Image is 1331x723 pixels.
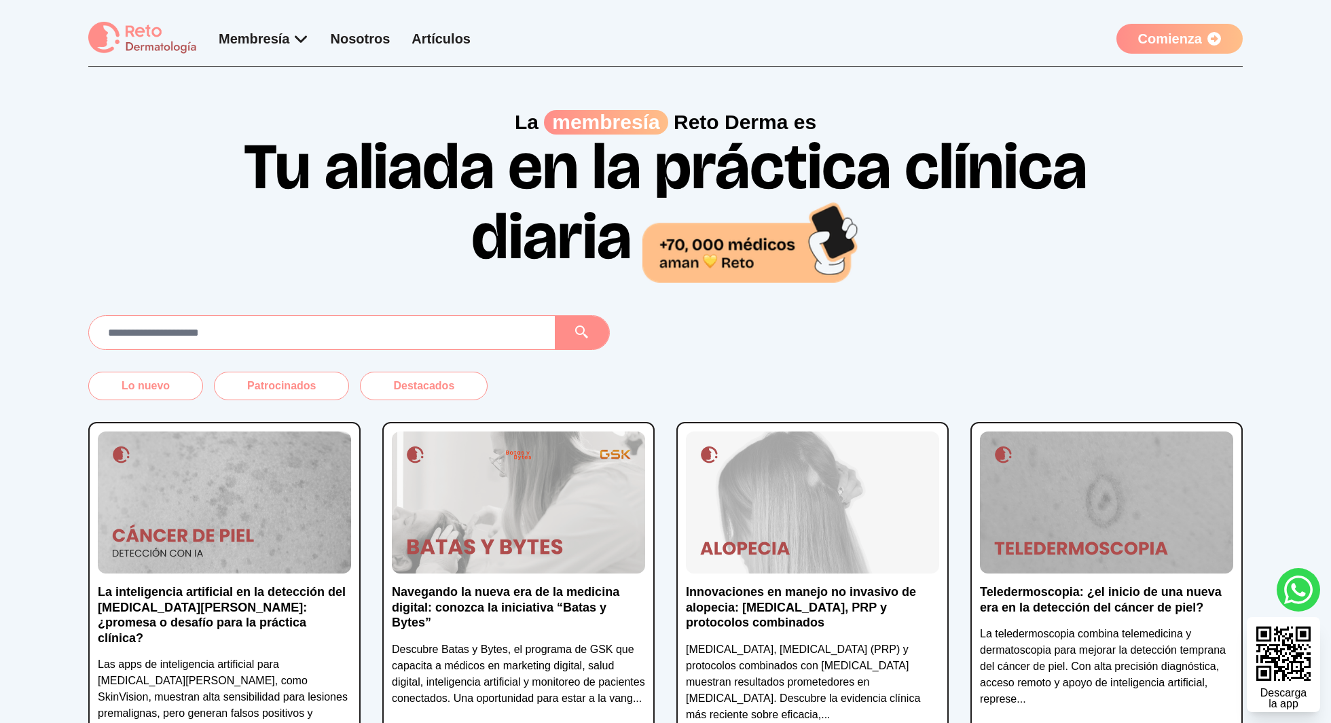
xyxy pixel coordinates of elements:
[686,431,939,574] img: Innovaciones en manejo no invasivo de alopecia: microneedling, PRP y protocolos combinados
[544,110,668,135] span: membresía
[392,641,645,707] p: Descubre Batas y Bytes, el programa de GSK que capacita a médicos en marketing digital, salud dig...
[1277,568,1320,612] a: whatsapp button
[88,372,203,400] button: Lo nuevo
[980,626,1233,707] p: La teledermoscopia combina telemedicina y dermatoscopia para mejorar la detección temprana del cá...
[231,135,1100,282] h1: Tu aliada en la práctica clínica diaria
[686,584,939,631] p: Innovaciones en manejo no invasivo de alopecia: [MEDICAL_DATA], PRP y protocolos combinados
[98,584,351,656] a: La inteligencia artificial en la detección del [MEDICAL_DATA][PERSON_NAME]: ¿promesa o desafío pa...
[980,584,1233,626] a: Teledermoscopia: ¿el inicio de una nueva era en la detección del cáncer de piel?
[1260,688,1307,709] div: Descarga la app
[980,431,1233,574] img: Teledermoscopia: ¿el inicio de una nueva era en la detección del cáncer de piel?
[219,29,309,48] div: Membresía
[88,22,197,55] img: logo Reto dermatología
[686,584,939,641] a: Innovaciones en manejo no invasivo de alopecia: [MEDICAL_DATA], PRP y protocolos combinados
[392,431,645,574] img: Navegando la nueva era de la medicina digital: conozca la iniciativa “Batas y Bytes”
[214,372,349,400] button: Patrocinados
[331,31,390,46] a: Nosotros
[360,372,488,400] button: Destacados
[686,641,939,723] p: [MEDICAL_DATA], [MEDICAL_DATA] (PRP) y protocolos combinados con [MEDICAL_DATA] muestran resultad...
[980,584,1233,615] p: Teledermoscopia: ¿el inicio de una nueva era en la detección del cáncer de piel?
[392,584,645,631] p: Navegando la nueva era de la medicina digital: conozca la iniciativa “Batas y Bytes”
[88,110,1243,135] p: La Reto Derma es
[392,584,645,641] a: Navegando la nueva era de la medicina digital: conozca la iniciativa “Batas y Bytes”
[98,584,351,646] p: La inteligencia artificial en la detección del [MEDICAL_DATA][PERSON_NAME]: ¿promesa o desafío pa...
[1116,24,1243,54] a: Comienza
[98,431,351,574] img: La inteligencia artificial en la detección del cáncer de piel: ¿promesa o desafío para la práctic...
[642,200,860,282] img: 70,000 médicos aman Reto
[412,31,471,46] a: Artículos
